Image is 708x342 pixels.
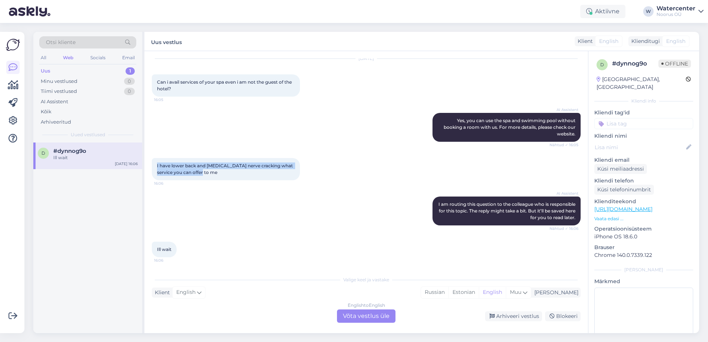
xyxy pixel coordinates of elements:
div: Minu vestlused [41,78,77,85]
span: #dynnog9o [53,148,86,154]
a: WatercenterNoorus OÜ [657,6,704,17]
p: Kliendi nimi [594,132,693,140]
span: English [599,37,618,45]
div: 0 [124,88,135,95]
span: 16:06 [154,181,182,186]
div: Klient [575,37,593,45]
p: Operatsioonisüsteem [594,225,693,233]
a: [URL][DOMAIN_NAME] [594,206,652,212]
div: Uus [41,67,50,75]
div: Arhiveeri vestlus [485,311,542,321]
div: Kõik [41,108,51,115]
div: Arhiveeritud [41,118,71,126]
div: Estonian [448,287,479,298]
span: Ill wait [157,247,171,252]
span: Uued vestlused [71,131,105,138]
span: Offline [658,60,691,68]
div: Kliendi info [594,98,693,104]
div: # dynnog9o [612,59,658,68]
div: Klienditugi [628,37,660,45]
span: English [666,37,685,45]
div: Socials [89,53,107,63]
span: Nähtud ✓ 16:05 [550,142,578,148]
p: Klienditeekond [594,198,693,205]
input: Lisa nimi [595,143,685,151]
p: Kliendi tag'id [594,109,693,117]
label: Uus vestlus [151,36,182,46]
div: English [479,287,506,298]
div: All [39,53,48,63]
div: Web [61,53,75,63]
div: Blokeeri [545,311,581,321]
span: AI Assistent [551,107,578,113]
div: Noorus OÜ [657,11,695,17]
span: I have lower back and [MEDICAL_DATA] nerve cracking what service you can offer to me [157,163,294,175]
div: Russian [421,287,448,298]
span: d [600,62,604,67]
input: Lisa tag [594,118,693,129]
div: [GEOGRAPHIC_DATA], [GEOGRAPHIC_DATA] [597,76,686,91]
span: Otsi kliente [46,38,76,46]
div: Klient [152,289,170,296]
span: I am routing this question to the colleague who is responsible for this topic. The reply might ta... [438,201,577,220]
span: Yes, you can use the spa and swimming pool without booking a room with us. For more details, plea... [444,118,577,137]
p: Märkmed [594,278,693,285]
div: Tiimi vestlused [41,88,77,95]
p: Chrome 140.0.7339.122 [594,251,693,259]
div: W [643,6,654,17]
div: AI Assistent [41,98,68,105]
div: English to English [348,302,385,309]
div: Võta vestlus üle [337,309,395,323]
span: 16:06 [154,258,182,263]
span: 16:05 [154,97,182,103]
div: [DATE] [152,55,581,62]
div: 0 [124,78,135,85]
div: [PERSON_NAME] [594,266,693,273]
div: Ill wait [53,154,138,161]
div: Aktiivne [580,5,625,18]
div: Watercenter [657,6,695,11]
span: Nähtud ✓ 16:06 [550,226,578,231]
p: Brauser [594,244,693,251]
span: d [41,150,45,156]
p: Kliendi email [594,156,693,164]
div: Küsi meiliaadressi [594,164,647,174]
div: Küsi telefoninumbrit [594,185,654,195]
img: Askly Logo [6,38,20,52]
div: Valige keel ja vastake [152,276,581,283]
p: Vaata edasi ... [594,215,693,222]
span: English [176,288,196,296]
span: Muu [510,289,521,295]
p: iPhone OS 18.6.0 [594,233,693,241]
div: Email [121,53,136,63]
span: Can i avail services of your spa even i am not the guest of the hotel? [157,79,293,91]
div: [PERSON_NAME] [531,289,578,296]
div: [DATE] 16:06 [115,161,138,167]
p: Kliendi telefon [594,177,693,185]
div: 1 [126,67,135,75]
span: AI Assistent [551,191,578,196]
